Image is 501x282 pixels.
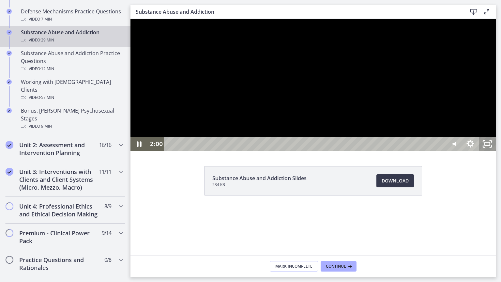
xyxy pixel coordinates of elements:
div: Video [21,122,123,130]
span: 11 / 11 [99,168,111,176]
div: Video [21,94,123,102]
span: Continue [326,264,346,269]
span: 8 / 9 [104,202,111,210]
a: Download [376,174,414,187]
button: Show settings menu [331,118,348,132]
div: Video [21,65,123,73]
div: Video [21,36,123,44]
button: Unfullscreen [348,118,365,132]
i: Completed [7,108,12,113]
span: 0 / 8 [104,256,111,264]
span: Substance Abuse and Addiction Slides [212,174,307,182]
button: Mark Incomplete [270,261,318,272]
i: Completed [7,79,12,85]
span: · 57 min [40,94,54,102]
span: · 7 min [40,15,52,23]
span: · 29 min [40,36,54,44]
i: Completed [7,30,12,35]
i: Completed [7,9,12,14]
div: Defense Mechanisms Practice Questions [21,8,123,23]
span: Download [382,177,409,185]
h2: Practice Questions and Rationales [19,256,99,272]
h2: Unit 3: Interventions with Clients and Client Systems (Micro, Mezzo, Macro) [19,168,99,191]
h2: Premium - Clinical Power Pack [19,229,99,245]
span: Mark Incomplete [275,264,312,269]
span: 9 / 14 [102,229,111,237]
span: 16 / 16 [99,141,111,149]
i: Completed [6,168,13,176]
i: Completed [7,51,12,56]
i: Completed [6,141,13,149]
div: Bonus: [PERSON_NAME] Psychosexual Stages [21,107,123,130]
h3: Substance Abuse and Addiction [136,8,457,16]
div: Substance Abuse and Addiction Practice Questions [21,49,123,73]
div: Video [21,15,123,23]
div: Working with [DEMOGRAPHIC_DATA] Clients [21,78,123,102]
h2: Unit 4: Professional Ethics and Ethical Decision Making [19,202,99,218]
h2: Unit 2: Assessment and Intervention Planning [19,141,99,157]
iframe: Video Lesson [130,19,496,151]
button: Continue [321,261,357,272]
span: 234 KB [212,182,307,187]
span: · 12 min [40,65,54,73]
button: Mute [314,118,331,132]
div: Substance Abuse and Addiction [21,28,123,44]
span: · 9 min [40,122,52,130]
